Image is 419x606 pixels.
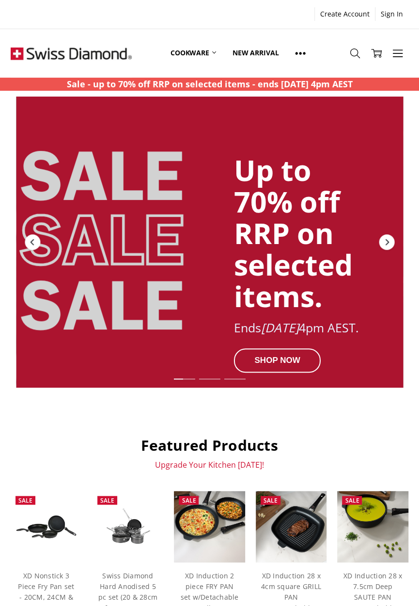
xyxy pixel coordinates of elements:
div: Slide 1 of 7 [172,373,197,385]
div: Next [378,233,395,251]
strong: Sale - up to 70% off RRP on selected items - ends [DATE] 4pm AEST [67,78,353,90]
a: XD Nonstick 3 Piece Fry Pan set - 20CM, 24CM & 28CM [11,491,81,562]
div: Slide 3 of 7 [222,373,248,385]
a: Redirect to https://swissdiamond.com.au/cookware/shop-by-collection/premium-steel-dlx/ [16,97,403,388]
img: XD Induction 28 x 4cm square GRILL PAN w/Detachable Handle [256,491,326,562]
span: Sale [18,496,32,505]
img: Free Shipping On Every Order [11,29,132,78]
a: Swiss Diamond Hard Anodised 5 pc set (20 & 28cm fry pan, 16cm sauce pan w lid, 24x7cm saute pan w... [93,491,163,562]
span: Sale [264,496,278,505]
a: Sign In [375,7,408,21]
a: Show All [287,32,314,75]
a: Cookware [162,32,224,75]
div: Previous [24,233,41,251]
a: New arrival [224,32,287,75]
span: Sale [100,496,114,505]
div: Ends 4pm AEST. [234,321,362,335]
div: Slide 2 of 7 [197,373,222,385]
img: XD Induction 28 x 7.5cm Deep SAUTE PAN w/Detachable Handle [337,491,408,562]
a: Create Account [315,7,375,21]
div: Up to 70% off RRP on selected items. [234,154,362,311]
span: Sale [182,496,196,505]
em: [DATE] [261,319,299,336]
div: SHOP NOW [234,348,321,373]
span: Sale [345,496,359,505]
img: XD Induction 2 piece FRY PAN set w/Detachable Handles 24 &28cm [174,491,245,562]
img: XD Nonstick 3 Piece Fry Pan set - 20CM, 24CM & 28CM [11,509,81,544]
h2: Featured Products [11,436,408,455]
img: Swiss Diamond Hard Anodised 5 pc set (20 & 28cm fry pan, 16cm sauce pan w lid, 24x7cm saute pan w... [93,503,163,551]
p: Upgrade Your Kitchen [DATE]! [11,460,408,470]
